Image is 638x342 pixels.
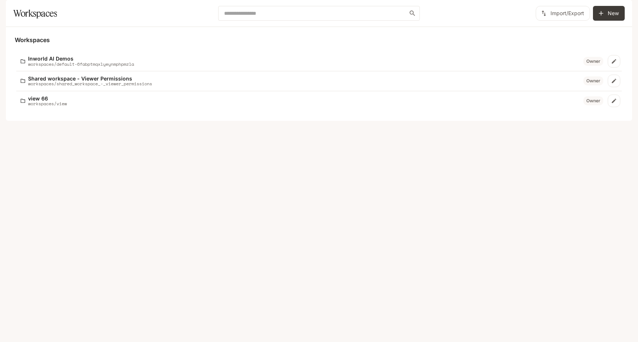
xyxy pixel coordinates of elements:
a: Inworld AI Demosworkspaces/default-6fabptmqxlyeynmphpmzlaOwner [18,53,606,69]
p: view 66 [28,96,67,101]
button: Import/Export [536,6,590,21]
a: Edit workspace [608,95,620,107]
div: Owner [583,96,603,105]
div: Owner [583,57,603,66]
p: Inworld AI Demos [28,56,134,61]
a: Edit workspace [608,75,620,87]
p: workspaces/view [28,101,67,106]
h5: Workspaces [15,36,623,44]
a: Shared workspace - Viewer Permissionsworkspaces/shared_workspace_-_viewer_permissionsOwner [18,73,606,89]
h1: Workspaces [13,6,57,21]
p: workspaces/shared_workspace_-_viewer_permissions [28,81,152,86]
a: view 66workspaces/viewOwner [18,93,606,109]
p: Shared workspace - Viewer Permissions [28,76,152,81]
button: Create workspace [593,6,625,21]
div: Owner [583,76,603,85]
p: workspaces/default-6fabptmqxlyeynmphpmzla [28,62,134,66]
a: Edit workspace [608,55,620,68]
